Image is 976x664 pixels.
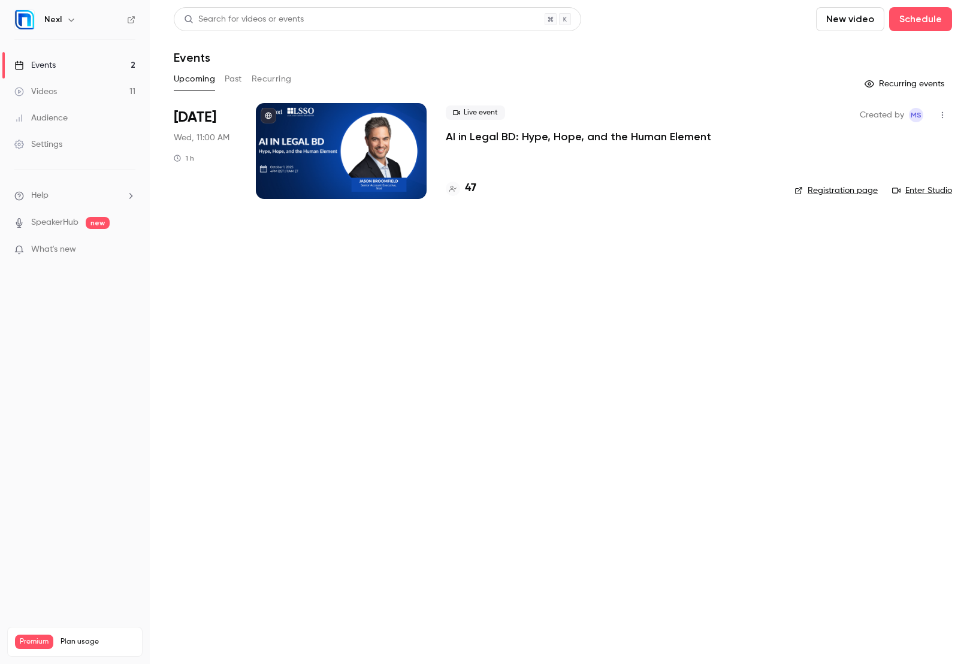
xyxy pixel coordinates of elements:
[816,7,884,31] button: New video
[184,13,304,26] div: Search for videos or events
[446,129,711,144] a: AI in Legal BD: Hype, Hope, and the Human Element
[860,108,904,122] span: Created by
[911,108,921,122] span: MS
[14,138,62,150] div: Settings
[446,105,505,120] span: Live event
[892,185,952,197] a: Enter Studio
[14,86,57,98] div: Videos
[14,59,56,71] div: Events
[14,189,135,202] li: help-dropdown-opener
[794,185,878,197] a: Registration page
[909,108,923,122] span: Melissa Strauss
[252,70,292,89] button: Recurring
[15,10,34,29] img: Nexl
[465,180,476,197] h4: 47
[86,217,110,229] span: new
[446,180,476,197] a: 47
[174,103,237,199] div: Oct 1 Wed, 10:00 AM (America/Chicago)
[889,7,952,31] button: Schedule
[174,70,215,89] button: Upcoming
[859,74,952,93] button: Recurring events
[14,112,68,124] div: Audience
[121,245,135,255] iframe: Noticeable Trigger
[31,216,78,229] a: SpeakerHub
[15,635,53,649] span: Premium
[31,189,49,202] span: Help
[174,132,229,144] span: Wed, 11:00 AM
[61,637,135,647] span: Plan usage
[31,243,76,256] span: What's new
[174,153,194,163] div: 1 h
[174,50,210,65] h1: Events
[44,14,62,26] h6: Nexl
[174,108,216,127] span: [DATE]
[225,70,242,89] button: Past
